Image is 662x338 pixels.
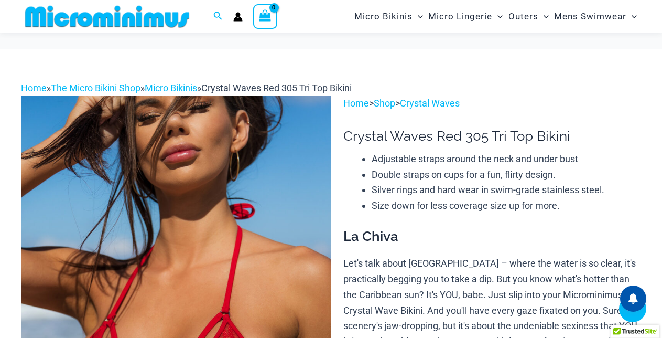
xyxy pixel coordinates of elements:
[343,96,641,111] p: > >
[21,5,193,28] img: MM SHOP LOGO FLAT
[213,10,223,23] a: Search icon link
[372,182,641,198] li: Silver rings and hard wear in swim-grade stainless steel.
[343,128,641,144] h1: Crystal Waves Red 305 Tri Top Bikini
[253,4,277,28] a: View Shopping Cart, empty
[354,3,413,30] span: Micro Bikinis
[551,3,639,30] a: Mens SwimwearMenu ToggleMenu Toggle
[201,82,352,93] span: Crystal Waves Red 305 Tri Top Bikini
[374,98,395,109] a: Shop
[352,3,426,30] a: Micro BikinisMenu ToggleMenu Toggle
[51,82,140,93] a: The Micro Bikini Shop
[21,82,47,93] a: Home
[21,82,352,93] span: » » »
[350,2,641,31] nav: Site Navigation
[538,3,549,30] span: Menu Toggle
[343,228,641,246] h3: La Chiva
[492,3,503,30] span: Menu Toggle
[413,3,423,30] span: Menu Toggle
[400,98,460,109] a: Crystal Waves
[554,3,626,30] span: Mens Swimwear
[343,98,369,109] a: Home
[372,151,641,167] li: Adjustable straps around the neck and under bust
[372,167,641,183] li: Double straps on cups for a fun, flirty design.
[233,12,243,22] a: Account icon link
[372,198,641,214] li: Size down for less coverage size up for more.
[626,3,637,30] span: Menu Toggle
[508,3,538,30] span: Outers
[428,3,492,30] span: Micro Lingerie
[145,82,197,93] a: Micro Bikinis
[506,3,551,30] a: OutersMenu ToggleMenu Toggle
[426,3,505,30] a: Micro LingerieMenu ToggleMenu Toggle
